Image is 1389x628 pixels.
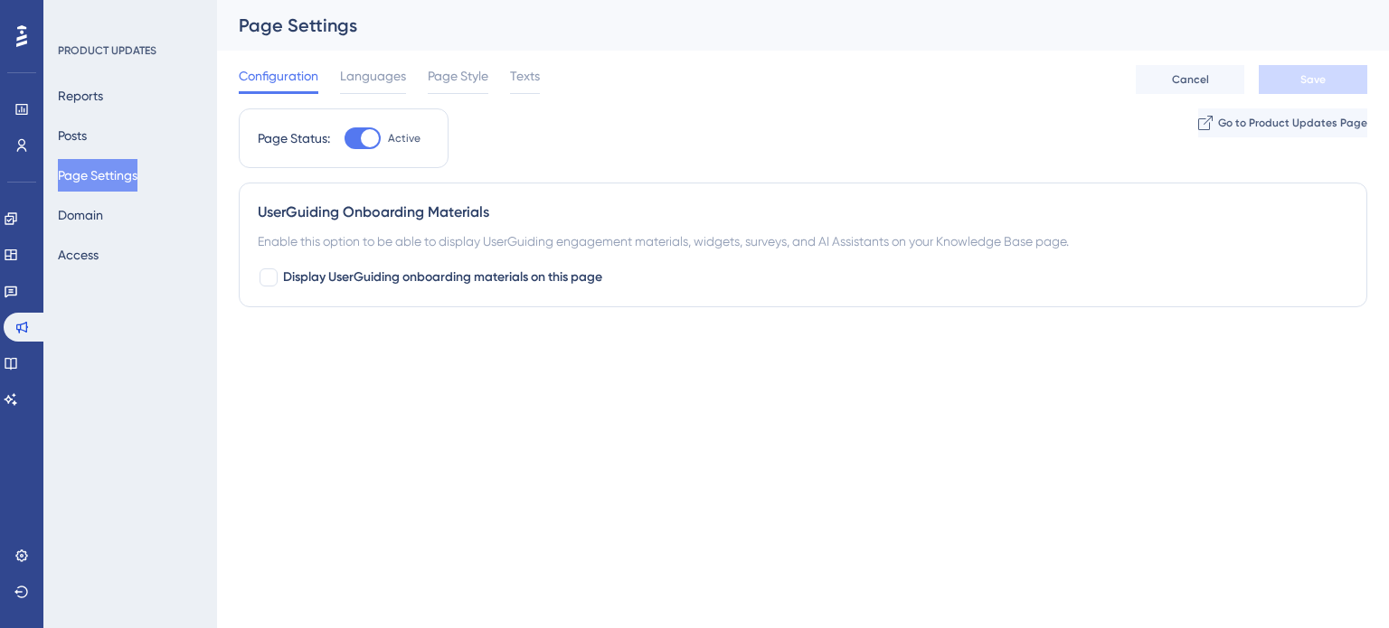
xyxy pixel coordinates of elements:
[239,13,1322,38] div: Page Settings
[58,43,156,58] div: PRODUCT UPDATES
[58,80,103,112] button: Reports
[1172,72,1209,87] span: Cancel
[58,159,137,192] button: Page Settings
[283,267,602,288] span: Display UserGuiding onboarding materials on this page
[58,239,99,271] button: Access
[340,65,406,87] span: Languages
[510,65,540,87] span: Texts
[58,199,103,231] button: Domain
[239,65,318,87] span: Configuration
[258,202,1348,223] div: UserGuiding Onboarding Materials
[1300,72,1326,87] span: Save
[1198,108,1367,137] button: Go to Product Updates Page
[1136,65,1244,94] button: Cancel
[258,230,1348,252] div: Enable this option to be able to display UserGuiding engagement materials, widgets, surveys, and ...
[1259,65,1367,94] button: Save
[258,127,330,149] div: Page Status:
[388,131,420,145] span: Active
[428,65,488,87] span: Page Style
[58,119,87,152] button: Posts
[1218,116,1367,130] span: Go to Product Updates Page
